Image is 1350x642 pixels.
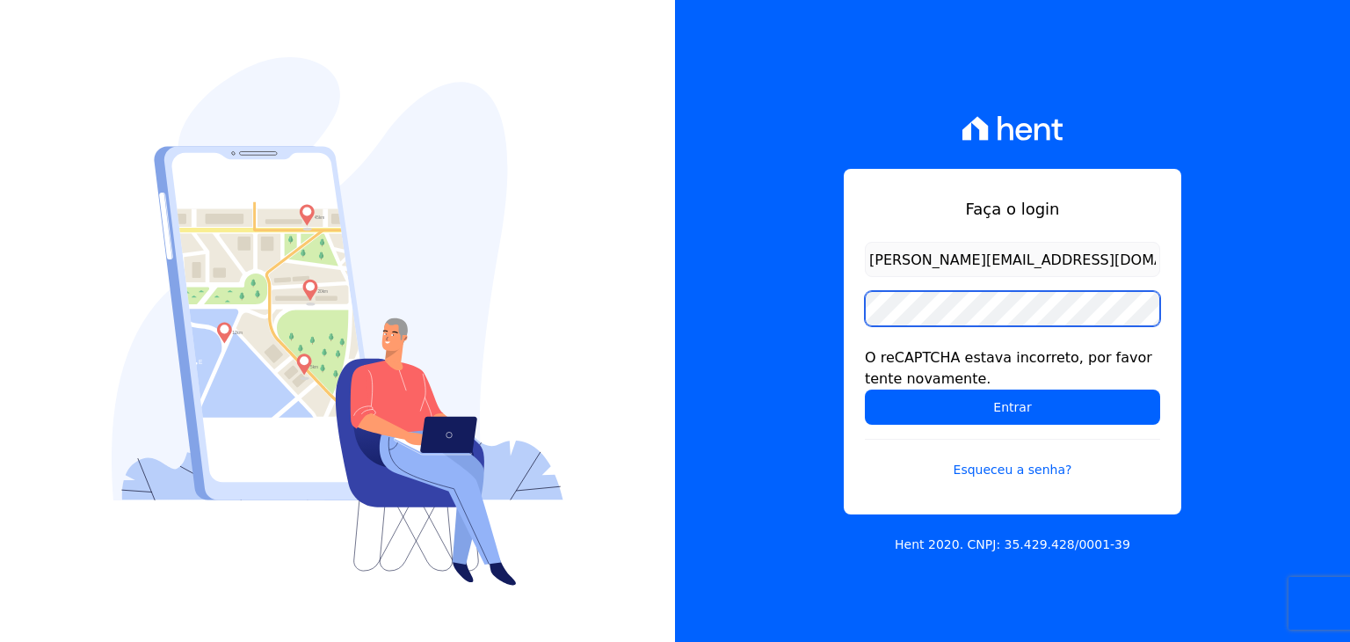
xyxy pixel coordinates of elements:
a: Esqueceu a senha? [865,439,1160,479]
input: Email [865,242,1160,277]
p: Hent 2020. CNPJ: 35.429.428/0001-39 [895,536,1130,554]
div: O reCAPTCHA estava incorreto, por favor tente novamente. [865,347,1160,390]
img: Login [112,57,563,586]
input: Entrar [865,390,1160,425]
h1: Faça o login [865,197,1160,221]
